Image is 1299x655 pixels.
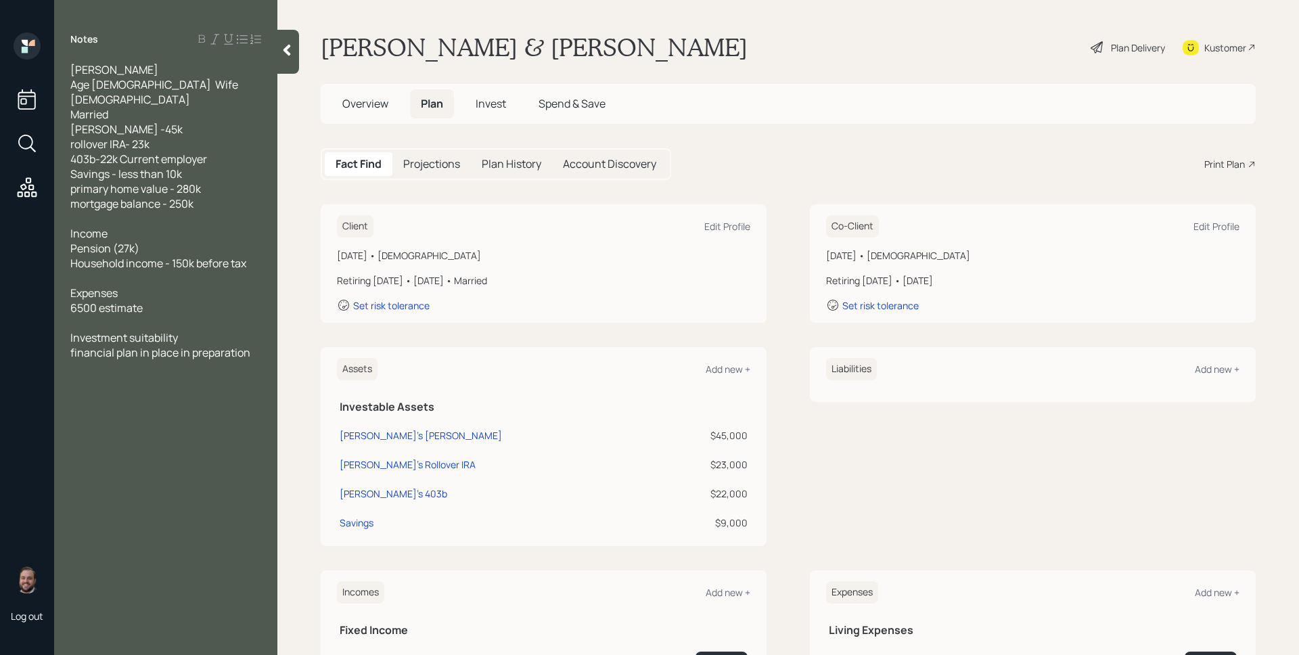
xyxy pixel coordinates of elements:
div: Add new + [1195,363,1239,376]
div: Add new + [706,363,750,376]
div: Set risk tolerance [842,299,919,312]
span: [PERSON_NAME] Age [DEMOGRAPHIC_DATA] Wife [DEMOGRAPHIC_DATA] Married [PERSON_NAME] -45k rollover ... [70,62,240,211]
div: Retiring [DATE] • [DATE] [826,273,1239,288]
div: $9,000 [669,516,748,530]
div: Kustomer [1204,41,1246,55]
h5: Living Expenses [829,624,1237,637]
h6: Expenses [826,581,878,604]
div: Add new + [1195,586,1239,599]
label: Notes [70,32,98,46]
span: Spend & Save [539,96,606,111]
h5: Projections [403,158,460,171]
div: $23,000 [669,457,748,472]
div: Log out [11,610,43,623]
h6: Liabilities [826,358,877,380]
span: Plan [421,96,443,111]
span: Income Pension (27k) Household income - 150k before tax [70,226,246,271]
div: Edit Profile [704,220,750,233]
h5: Account Discovery [563,158,656,171]
span: Overview [342,96,388,111]
span: Invest [476,96,506,111]
h5: Plan History [482,158,541,171]
h6: Incomes [337,581,384,604]
div: Savings [340,516,373,530]
div: Print Plan [1204,157,1245,171]
h6: Client [337,215,373,238]
h5: Fact Find [336,158,382,171]
div: Edit Profile [1193,220,1239,233]
div: [DATE] • [DEMOGRAPHIC_DATA] [826,248,1239,263]
span: Investment suitability financial plan in place in preparation [70,330,250,360]
h6: Assets [337,358,378,380]
div: Add new + [706,586,750,599]
div: [PERSON_NAME]'s [PERSON_NAME] [340,428,502,443]
h6: Co-Client [826,215,879,238]
div: Set risk tolerance [353,299,430,312]
img: james-distasi-headshot.png [14,566,41,593]
div: [PERSON_NAME]'s Rollover IRA [340,457,476,472]
div: Retiring [DATE] • [DATE] • Married [337,273,750,288]
div: [PERSON_NAME]'s 403b [340,487,447,501]
h5: Fixed Income [340,624,748,637]
span: Expenses 6500 estimate [70,286,143,315]
div: $22,000 [669,487,748,501]
div: $45,000 [669,428,748,443]
h5: Investable Assets [340,401,748,413]
h1: [PERSON_NAME] & [PERSON_NAME] [321,32,748,62]
div: [DATE] • [DEMOGRAPHIC_DATA] [337,248,750,263]
div: Plan Delivery [1111,41,1165,55]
